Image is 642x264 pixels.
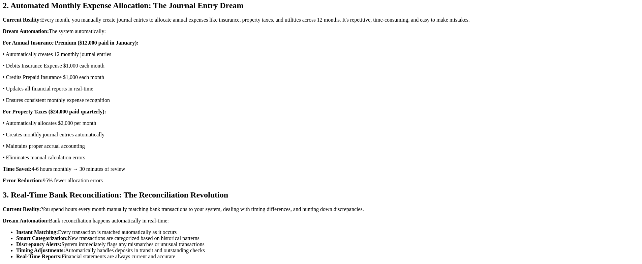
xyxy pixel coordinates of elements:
[3,218,49,223] strong: Dream Automation:
[3,178,43,183] strong: Error Reduction:
[3,206,639,212] p: You spend hours every month manually matching bank transactions to your system, dealing with timi...
[3,143,639,149] p: • Maintains proper accrual accounting
[3,109,106,114] strong: For Property Taxes ($24,000 paid quarterly):
[3,17,639,23] p: Every month, you manually create journal entries to allocate annual expenses like insurance, prop...
[16,247,65,253] strong: Timing Adjustments:
[3,178,639,184] p: 95% fewer allocation errors
[3,166,31,172] strong: Time Saved:
[16,254,62,259] strong: Real-Time Reports:
[16,235,639,241] li: New transactions are categorized based on historical patterns
[3,51,639,57] p: • Automatically creates 12 monthly journal entries
[3,86,639,92] p: • Updates all financial reports in real-time
[3,218,639,224] p: Bank reconciliation happens automatically in real-time:
[3,190,639,200] h2: 3. Real-Time Bank Reconciliation: The Reconciliation Revolution
[16,235,68,241] strong: Smart Categorization:
[3,97,639,103] p: • Ensures consistent monthly expense recognition
[3,1,639,10] h2: 2. Automated Monthly Expense Allocation: The Journal Entry Dream
[3,28,639,34] p: The system automatically:
[3,74,639,80] p: • Credits Prepaid Insurance $1,000 each month
[16,254,639,260] li: Financial statements are always current and accurate
[3,120,639,126] p: • Automatically allocates $2,000 per month
[3,17,41,23] strong: Current Reality:
[3,40,139,46] strong: For Annual Insurance Premium ($12,000 paid in January):
[3,206,41,212] strong: Current Reality:
[3,28,49,34] strong: Dream Automation:
[3,166,639,172] p: 4-6 hours monthly → 30 minutes of review
[3,132,639,138] p: • Creates monthly journal entries automatically
[16,241,639,247] li: System immediately flags any mismatches or unusual transactions
[3,155,639,161] p: • Eliminates manual calculation errors
[3,63,639,69] p: • Debits Insurance Expense $1,000 each month
[16,241,61,247] strong: Discrepancy Alerts:
[16,247,639,254] li: Automatically handles deposits in transit and outstanding checks
[16,229,58,235] strong: Instant Matching:
[16,229,639,235] li: Every transaction is matched automatically as it occurs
